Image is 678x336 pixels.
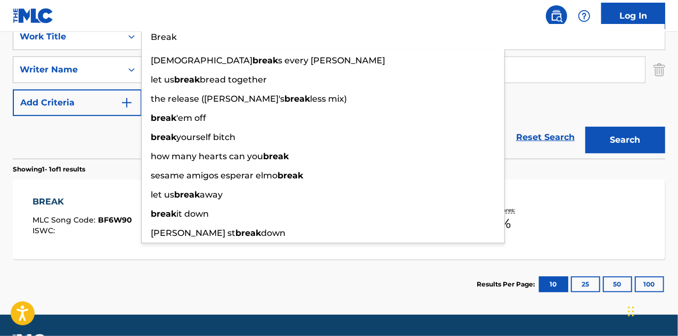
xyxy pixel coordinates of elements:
span: less mix) [310,94,347,104]
span: [DEMOGRAPHIC_DATA] [151,55,252,65]
span: MLC Song Code : [32,215,98,225]
span: let us [151,190,174,200]
img: search [550,10,563,22]
span: BF6W90 [98,215,132,225]
strong: break [151,132,176,142]
p: Showing 1 - 1 of 1 results [13,165,85,174]
strong: break [284,94,310,104]
div: Writer Name [20,63,116,76]
span: s every [PERSON_NAME] [278,55,385,65]
span: let us [151,75,174,85]
img: MLC Logo [13,8,54,23]
strong: break [263,151,289,161]
button: 10 [539,276,568,292]
button: Add Criteria [13,89,142,116]
div: Drag [628,296,634,327]
span: 'em off [176,113,206,123]
img: 9d2ae6d4665cec9f34b9.svg [120,96,133,109]
form: Search Form [13,23,665,159]
span: sesame amigos esperar elmo [151,170,277,181]
strong: break [277,170,303,181]
a: Reset Search [511,126,580,149]
iframe: Chat Widget [625,285,678,336]
a: BREAKMLC Song Code:BF6W90ISWC:Writers (3)[PERSON_NAME] [PERSON_NAME] [PERSON_NAME], [PERSON_NAME]... [13,179,665,259]
span: it down [176,209,209,219]
span: down [261,228,285,238]
a: Log In [601,3,665,29]
div: BREAK [32,195,132,208]
span: yourself bitch [176,132,235,142]
div: Help [574,5,595,27]
button: 50 [603,276,632,292]
span: away [200,190,223,200]
span: [PERSON_NAME] st [151,228,235,238]
span: ISWC : [32,226,58,235]
img: Delete Criterion [654,56,665,83]
button: Search [585,127,665,153]
div: Work Title [20,30,116,43]
strong: break [174,190,200,200]
p: Results Per Page: [477,280,537,289]
button: 100 [635,276,664,292]
span: how many hearts can you [151,151,263,161]
span: bread together [200,75,267,85]
button: 25 [571,276,600,292]
strong: break [235,228,261,238]
span: the release ([PERSON_NAME]'s [151,94,284,104]
strong: break [151,113,176,123]
strong: break [252,55,278,65]
img: help [578,10,591,22]
strong: break [174,75,200,85]
strong: break [151,209,176,219]
a: Public Search [546,5,567,27]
